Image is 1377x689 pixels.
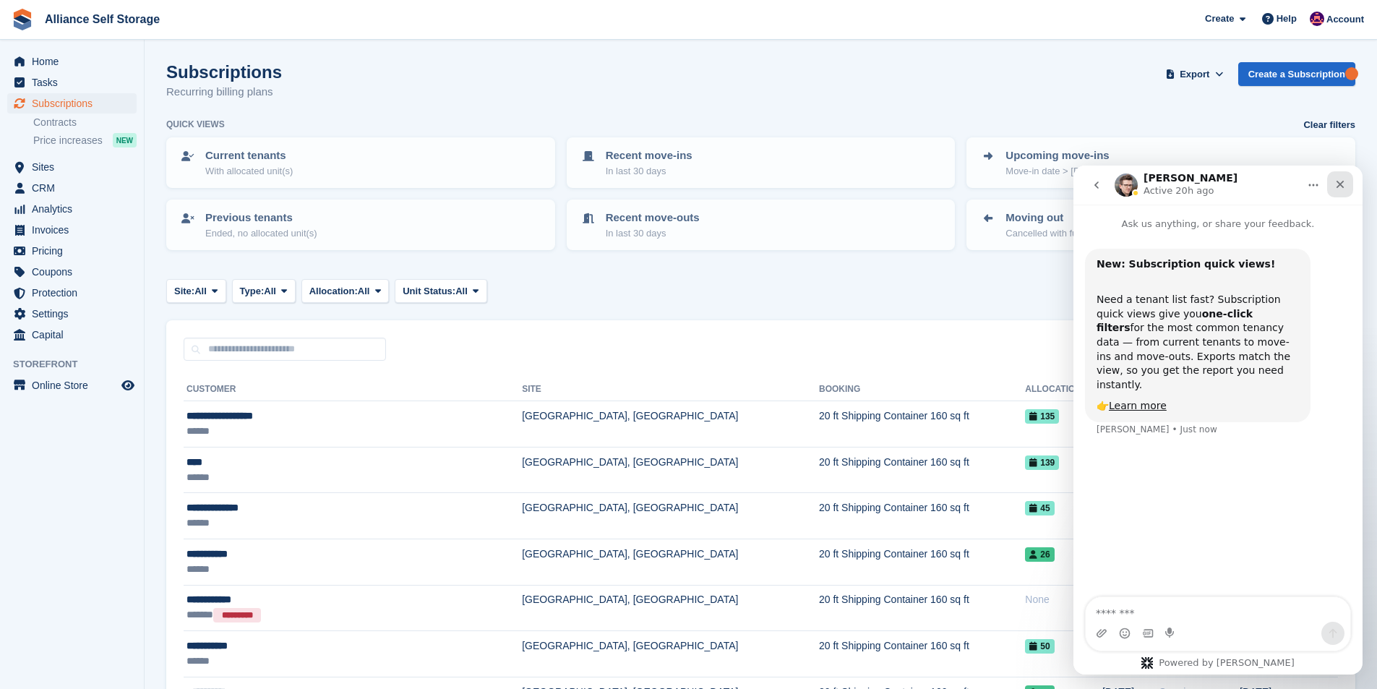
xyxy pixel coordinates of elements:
[32,178,119,198] span: CRM
[32,375,119,395] span: Online Store
[7,262,137,282] a: menu
[174,284,194,299] span: Site:
[1005,226,1135,241] p: Cancelled with future move-out
[819,378,1025,401] th: Booking
[1025,455,1059,470] span: 139
[32,72,119,93] span: Tasks
[1345,67,1358,80] div: Tooltip anchor
[240,284,265,299] span: Type:
[232,279,296,303] button: Type: All
[1238,62,1355,86] a: Create a Subscription
[33,134,103,147] span: Price increases
[32,199,119,219] span: Analytics
[968,139,1354,187] a: Upcoming move-ins Move-in date > [DATE]
[1310,12,1324,26] img: Steve McLoughlin
[32,283,119,303] span: Protection
[568,201,954,249] a: Recent move-outs In last 30 days
[522,539,819,585] td: [GEOGRAPHIC_DATA], [GEOGRAPHIC_DATA]
[7,72,137,93] a: menu
[7,178,137,198] a: menu
[522,401,819,448] td: [GEOGRAPHIC_DATA], [GEOGRAPHIC_DATA]
[1005,210,1135,226] p: Moving out
[113,133,137,147] div: NEW
[1180,67,1209,82] span: Export
[166,279,226,303] button: Site: All
[1005,147,1109,164] p: Upcoming move-ins
[168,139,554,187] a: Current tenants With allocated unit(s)
[32,241,119,261] span: Pricing
[968,201,1354,249] a: Moving out Cancelled with future move-out
[568,139,954,187] a: Recent move-ins In last 30 days
[819,447,1025,493] td: 20 ft Shipping Container 160 sq ft
[166,84,282,100] p: Recurring billing plans
[1073,166,1363,675] iframe: Intercom live chat
[522,447,819,493] td: [GEOGRAPHIC_DATA], [GEOGRAPHIC_DATA]
[205,226,317,241] p: Ended, no allocated unit(s)
[32,220,119,240] span: Invoices
[403,284,455,299] span: Unit Status:
[1025,501,1054,515] span: 45
[1163,62,1227,86] button: Export
[168,201,554,249] a: Previous tenants Ended, no allocated unit(s)
[166,62,282,82] h1: Subscriptions
[522,585,819,631] td: [GEOGRAPHIC_DATA], [GEOGRAPHIC_DATA]
[7,241,137,261] a: menu
[166,118,225,131] h6: Quick views
[1277,12,1297,26] span: Help
[1025,378,1102,401] th: Allocation
[1025,547,1054,562] span: 26
[7,325,137,345] a: menu
[606,210,700,226] p: Recent move-outs
[194,284,207,299] span: All
[12,9,33,30] img: stora-icon-8386f47178a22dfd0bd8f6a31ec36ba5ce8667c1dd55bd0f319d3a0aa187defe.svg
[358,284,370,299] span: All
[119,377,137,394] a: Preview store
[205,210,317,226] p: Previous tenants
[1025,409,1059,424] span: 135
[7,283,137,303] a: menu
[309,284,358,299] span: Allocation:
[7,375,137,395] a: menu
[522,631,819,677] td: [GEOGRAPHIC_DATA], [GEOGRAPHIC_DATA]
[522,378,819,401] th: Site
[7,51,137,72] a: menu
[819,585,1025,631] td: 20 ft Shipping Container 160 sq ft
[301,279,390,303] button: Allocation: All
[32,262,119,282] span: Coupons
[205,147,293,164] p: Current tenants
[1326,12,1364,27] span: Account
[1205,12,1234,26] span: Create
[184,378,522,401] th: Customer
[33,116,137,129] a: Contracts
[606,226,700,241] p: In last 30 days
[33,132,137,148] a: Price increases NEW
[13,357,144,372] span: Storefront
[1303,118,1355,132] a: Clear filters
[7,199,137,219] a: menu
[455,284,468,299] span: All
[264,284,276,299] span: All
[819,539,1025,585] td: 20 ft Shipping Container 160 sq ft
[32,304,119,324] span: Settings
[7,93,137,114] a: menu
[1025,592,1102,607] div: None
[7,304,137,324] a: menu
[1025,639,1054,654] span: 50
[7,220,137,240] a: menu
[32,51,119,72] span: Home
